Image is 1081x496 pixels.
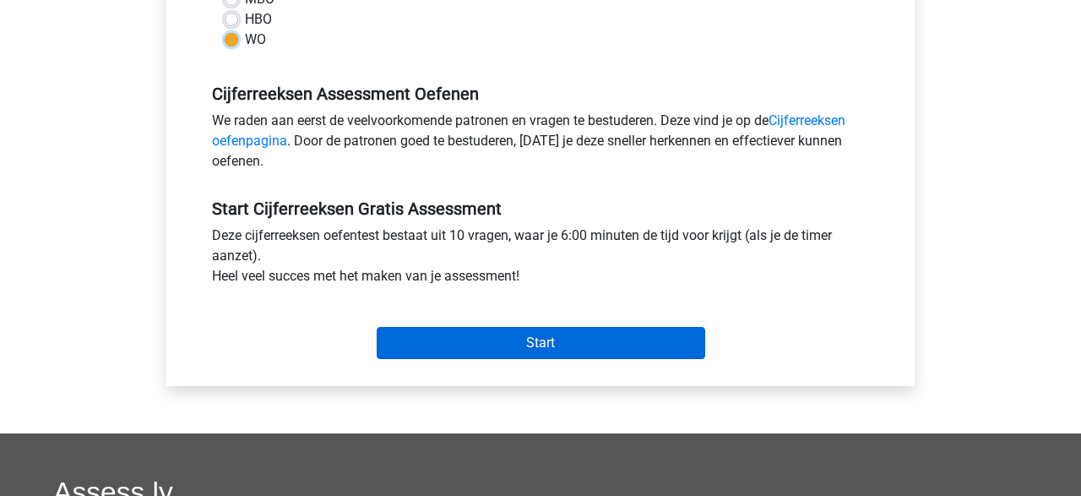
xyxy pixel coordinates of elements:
div: Deze cijferreeksen oefentest bestaat uit 10 vragen, waar je 6:00 minuten de tijd voor krijgt (als... [199,226,882,293]
h5: Cijferreeksen Assessment Oefenen [212,84,869,104]
div: We raden aan eerst de veelvoorkomende patronen en vragen te bestuderen. Deze vind je op de . Door... [199,111,882,178]
label: WO [245,30,266,50]
input: Start [377,327,705,359]
h5: Start Cijferreeksen Gratis Assessment [212,199,869,219]
label: HBO [245,9,272,30]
